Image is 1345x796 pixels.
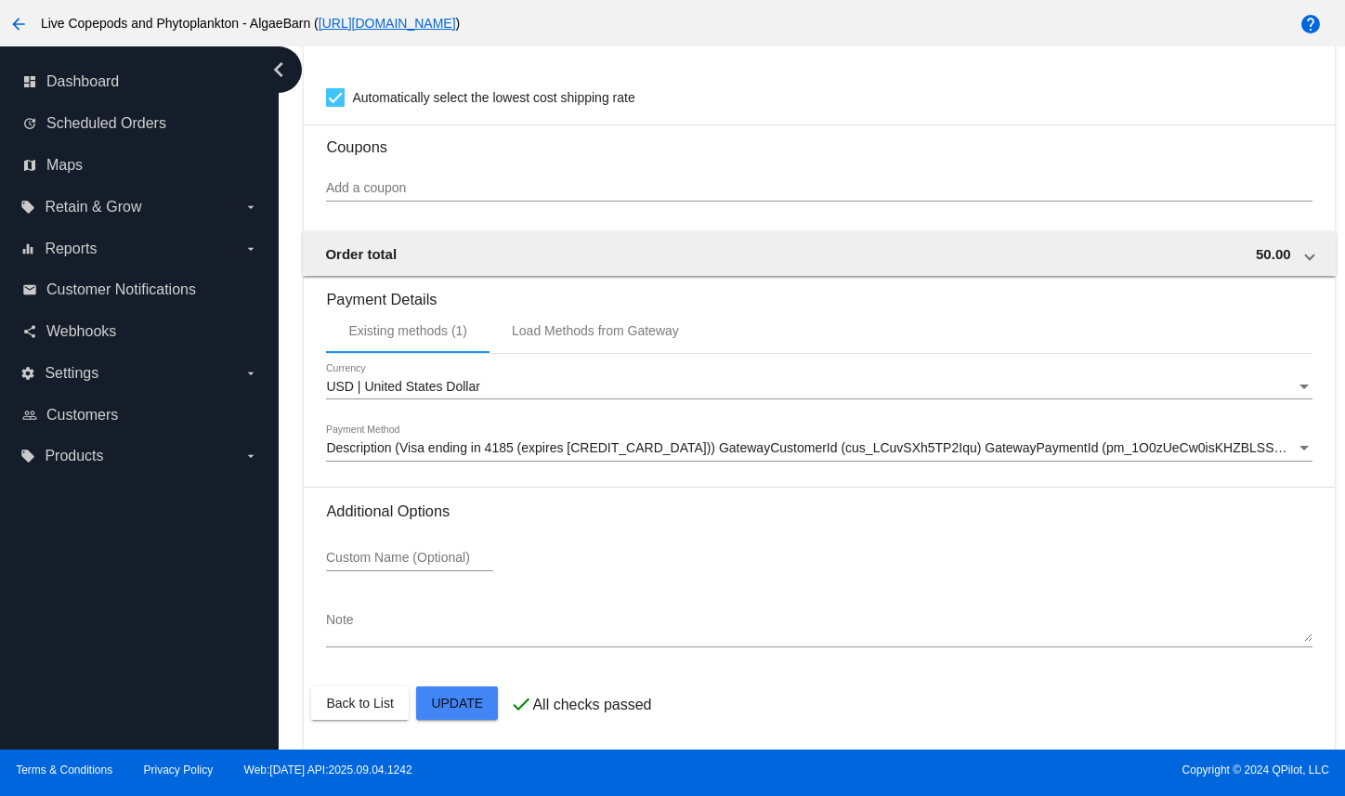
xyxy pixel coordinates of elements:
span: Retain & Grow [45,199,141,215]
i: email [22,282,37,297]
mat-icon: arrow_back [7,13,30,35]
span: Description (Visa ending in 4185 (expires [CREDIT_CARD_DATA])) GatewayCustomerId (cus_LCuvSXh5TP2... [326,440,1327,455]
i: arrow_drop_down [243,241,258,256]
span: Order total [325,246,397,262]
mat-icon: help [1299,13,1322,35]
span: Dashboard [46,73,119,90]
a: [URL][DOMAIN_NAME] [319,16,456,31]
mat-select: Currency [326,380,1312,395]
span: 50.00 [1256,246,1291,262]
i: arrow_drop_down [243,449,258,463]
h3: Coupons [326,124,1312,156]
span: Webhooks [46,323,116,340]
a: Terms & Conditions [16,763,112,776]
a: update Scheduled Orders [22,109,258,138]
i: share [22,324,37,339]
span: Reports [45,241,97,257]
div: Load Methods from Gateway [512,323,679,338]
span: USD | United States Dollar [326,379,479,394]
span: Back to List [326,696,393,711]
span: Customer Notifications [46,281,196,298]
button: Back to List [311,686,408,720]
i: arrow_drop_down [243,200,258,215]
a: Privacy Policy [144,763,214,776]
span: Products [45,448,103,464]
a: map Maps [22,150,258,180]
i: people_outline [22,408,37,423]
button: Update [416,686,498,720]
input: Custom Name (Optional) [326,551,493,566]
span: Live Copepods and Phytoplankton - AlgaeBarn ( ) [41,16,460,31]
i: arrow_drop_down [243,366,258,381]
span: Automatically select the lowest cost shipping rate [352,86,634,109]
i: dashboard [22,74,37,89]
span: Settings [45,365,98,382]
mat-icon: check [510,693,532,715]
a: share Webhooks [22,317,258,346]
i: equalizer [20,241,35,256]
span: Scheduled Orders [46,115,166,132]
input: Add a coupon [326,181,1312,196]
h3: Additional Options [326,502,1312,520]
i: settings [20,366,35,381]
span: Customers [46,407,118,424]
p: All checks passed [532,697,651,713]
i: map [22,158,37,173]
span: Copyright © 2024 QPilot, LLC [688,763,1329,776]
div: Existing methods (1) [348,323,467,338]
i: local_offer [20,449,35,463]
a: email Customer Notifications [22,275,258,305]
h3: Payment Details [326,277,1312,308]
mat-expansion-panel-header: Order total 50.00 [303,231,1335,276]
i: update [22,116,37,131]
a: Web:[DATE] API:2025.09.04.1242 [244,763,412,776]
i: chevron_left [264,55,294,85]
i: local_offer [20,200,35,215]
span: Update [431,696,483,711]
span: Maps [46,157,83,174]
a: people_outline Customers [22,400,258,430]
a: dashboard Dashboard [22,67,258,97]
mat-select: Payment Method [326,441,1312,456]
